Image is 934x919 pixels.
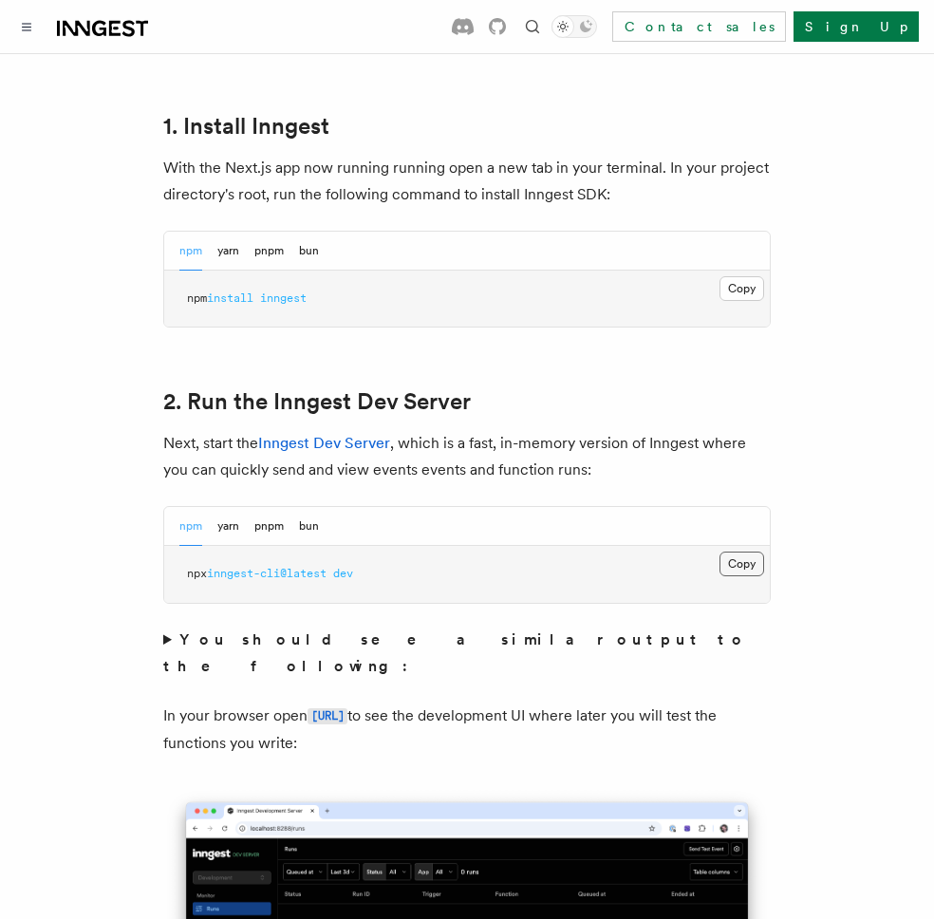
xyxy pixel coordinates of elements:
[187,291,207,305] span: npm
[308,706,347,724] a: [URL]
[299,232,319,271] button: bun
[258,434,390,452] a: Inngest Dev Server
[719,276,764,301] button: Copy
[163,627,771,680] summary: You should see a similar output to the following:
[163,430,771,483] p: Next, start the , which is a fast, in-memory version of Inngest where you can quickly send and vi...
[719,552,764,576] button: Copy
[15,15,38,38] button: Toggle navigation
[207,567,327,580] span: inngest-cli@latest
[333,567,353,580] span: dev
[163,630,747,675] strong: You should see a similar output to the following:
[612,11,786,42] a: Contact sales
[217,507,239,546] button: yarn
[163,113,329,140] a: 1. Install Inngest
[299,507,319,546] button: bun
[163,703,771,757] p: In your browser open to see the development UI where later you will test the functions you write:
[254,232,284,271] button: pnpm
[260,291,307,305] span: inngest
[187,567,207,580] span: npx
[217,232,239,271] button: yarn
[551,15,597,38] button: Toggle dark mode
[179,232,202,271] button: npm
[207,291,253,305] span: install
[163,388,471,415] a: 2. Run the Inngest Dev Server
[794,11,919,42] a: Sign Up
[163,155,771,208] p: With the Next.js app now running running open a new tab in your terminal. In your project directo...
[179,507,202,546] button: npm
[308,708,347,724] code: [URL]
[254,507,284,546] button: pnpm
[521,15,544,38] button: Find something...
